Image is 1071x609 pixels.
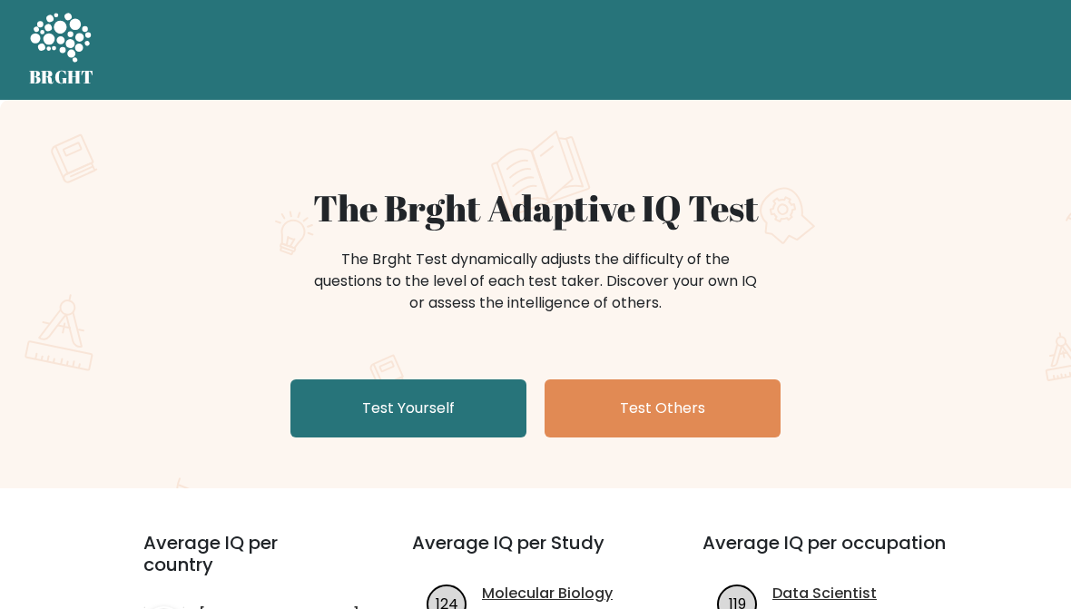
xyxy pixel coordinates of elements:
[29,7,94,93] a: BRGHT
[290,379,526,437] a: Test Yourself
[93,187,978,231] h1: The Brght Adaptive IQ Test
[309,249,762,314] div: The Brght Test dynamically adjusts the difficulty of the questions to the level of each test take...
[29,66,94,88] h5: BRGHT
[412,532,659,575] h3: Average IQ per Study
[772,583,877,604] a: Data Scientist
[545,379,781,437] a: Test Others
[482,583,613,604] a: Molecular Biology
[143,532,347,597] h3: Average IQ per country
[703,532,949,575] h3: Average IQ per occupation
